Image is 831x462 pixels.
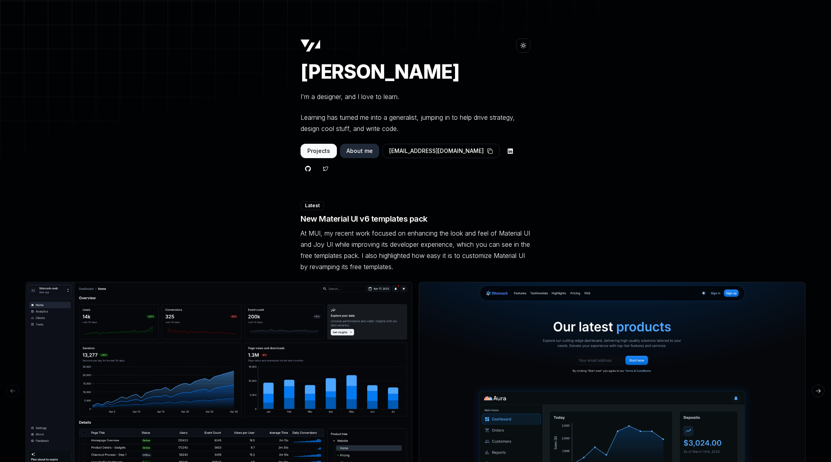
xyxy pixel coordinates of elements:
[301,201,324,210] div: Latest
[301,228,530,272] p: At MUI, my recent work focused on enhancing the look and feel of Material UI and Joy UI while imp...
[340,144,379,158] button: About me
[382,144,500,158] button: [EMAIL_ADDRESS][DOMAIN_NAME]
[301,144,337,158] button: Projects
[301,62,530,81] h1: [PERSON_NAME]
[301,91,530,102] p: I'm a designer, and I love to learn.
[301,213,530,224] h4: New Material UI v6 templates pack
[301,112,530,134] p: Learning has turned me into a generalist, jumping in to help drive strategy, design cool stuff, a...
